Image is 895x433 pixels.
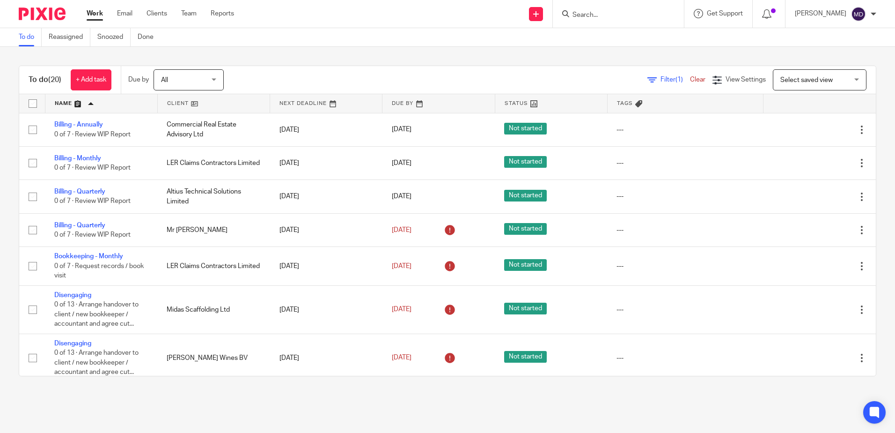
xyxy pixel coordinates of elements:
td: [DATE] [270,113,382,146]
a: Disengaging [54,340,91,347]
a: Billing - Monthly [54,155,101,162]
td: [DATE] [270,334,382,382]
span: 0 of 7 · Review WIP Report [54,131,131,138]
div: --- [616,125,754,134]
a: Billing - Annually [54,121,103,128]
a: To do [19,28,42,46]
td: Midas Scaffolding Ltd [157,285,270,334]
div: --- [616,261,754,271]
span: 0 of 13 · Arrange handover to client / new bookkeeper / accountant and agree cut... [54,350,139,375]
p: [PERSON_NAME] [795,9,846,18]
a: Billing - Quarterly [54,222,105,229]
span: Not started [504,303,547,314]
a: Team [181,9,197,18]
span: 0 of 7 · Review WIP Report [54,231,131,238]
p: Due by [128,75,149,84]
td: Commercial Real Estate Advisory Ltd [157,113,270,146]
img: svg%3E [851,7,866,22]
img: Pixie [19,7,66,20]
span: All [161,77,168,83]
span: 0 of 7 · Request records / book visit [54,263,144,279]
span: [DATE] [392,127,411,133]
span: Not started [504,223,547,235]
span: Tags [617,101,633,106]
span: 0 of 13 · Arrange handover to client / new bookkeeper / accountant and agree cut... [54,301,139,327]
span: 0 of 7 · Review WIP Report [54,198,131,205]
span: Not started [504,259,547,271]
div: --- [616,225,754,235]
span: [DATE] [392,263,411,269]
td: [PERSON_NAME] Wines BV [157,334,270,382]
div: --- [616,305,754,314]
a: Done [138,28,161,46]
span: [DATE] [392,160,411,166]
td: [DATE] [270,213,382,246]
td: [DATE] [270,146,382,179]
a: Email [117,9,132,18]
span: [DATE] [392,355,411,361]
a: Reports [211,9,234,18]
span: (20) [48,76,61,83]
td: [DATE] [270,247,382,285]
a: Snoozed [97,28,131,46]
span: Get Support [707,10,743,17]
span: Select saved view [780,77,833,83]
td: Altius Technical Solutions Limited [157,180,270,213]
span: Not started [504,156,547,168]
h1: To do [29,75,61,85]
td: LER Claims Contractors Limited [157,146,270,179]
a: Disengaging [54,292,91,299]
span: [DATE] [392,227,411,233]
span: [DATE] [392,306,411,313]
div: --- [616,353,754,363]
span: View Settings [726,76,766,83]
span: Filter [660,76,690,83]
span: 0 of 7 · Review WIP Report [54,164,131,171]
span: Not started [504,123,547,134]
span: (1) [675,76,683,83]
a: + Add task [71,69,111,90]
td: [DATE] [270,180,382,213]
a: Work [87,9,103,18]
td: Mr [PERSON_NAME] [157,213,270,246]
td: [DATE] [270,285,382,334]
a: Billing - Quarterly [54,188,105,195]
a: Reassigned [49,28,90,46]
span: Not started [504,190,547,202]
a: Clear [690,76,705,83]
div: --- [616,158,754,168]
a: Clients [147,9,167,18]
input: Search [572,11,656,20]
td: LER Claims Contractors Limited [157,247,270,285]
span: Not started [504,351,547,363]
div: --- [616,192,754,201]
span: [DATE] [392,193,411,200]
a: Bookkeeping - Monthly [54,253,123,260]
